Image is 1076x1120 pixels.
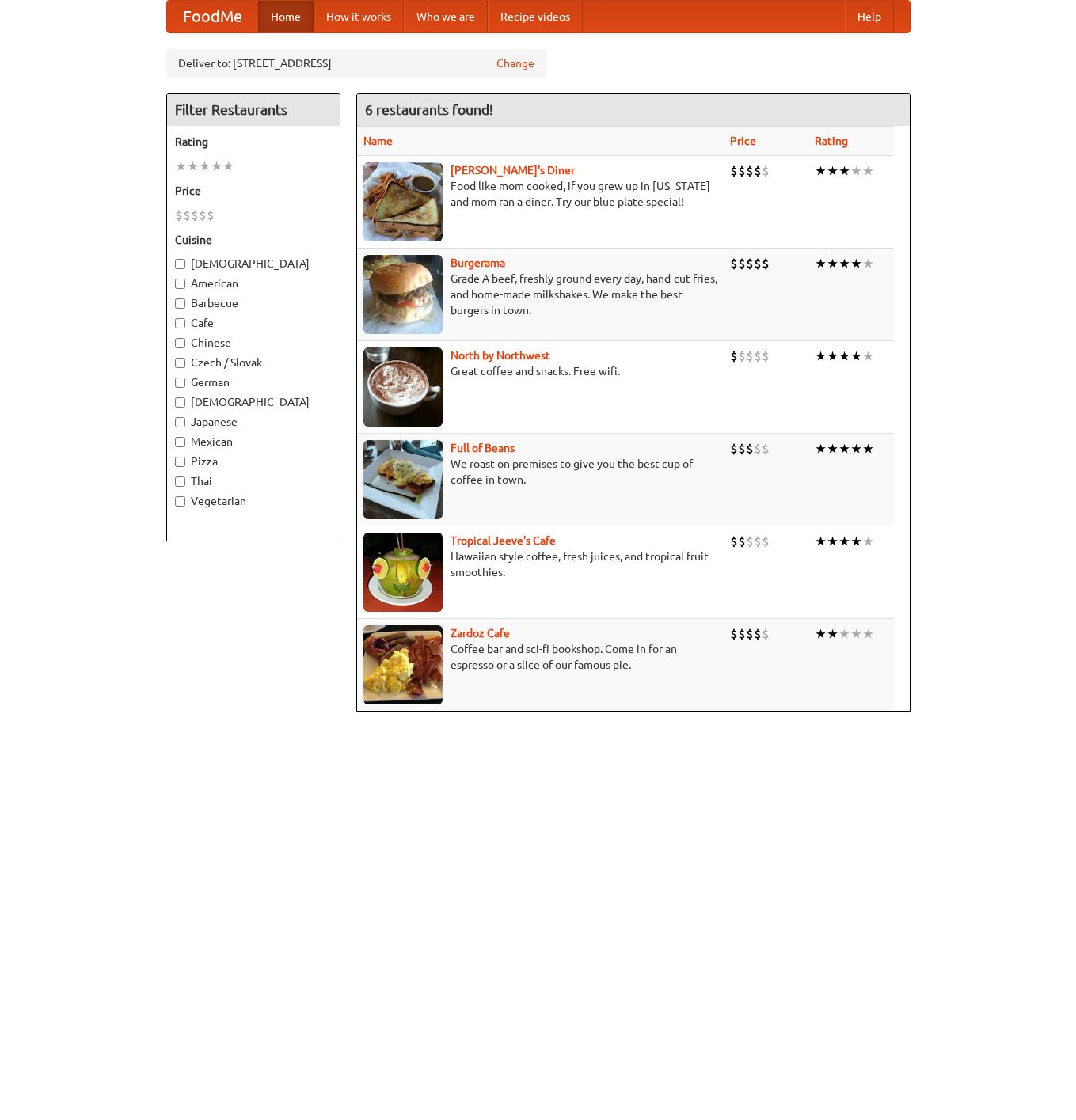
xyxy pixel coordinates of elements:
[738,533,746,550] li: $
[746,347,754,365] li: $
[730,625,738,643] li: $
[746,625,754,643] li: $
[175,338,185,348] input: Chinese
[175,394,332,410] label: [DEMOGRAPHIC_DATA]
[175,183,332,199] h5: Price
[850,162,862,180] li: ★
[451,627,510,640] a: Zardoz Cafe
[175,259,185,269] input: [DEMOGRAPHIC_DATA]
[175,355,332,370] label: Czech / Slovak
[754,255,762,272] li: $
[199,158,211,175] li: ★
[175,493,332,509] label: Vegetarian
[815,255,827,272] li: ★
[815,162,827,180] li: ★
[827,162,838,180] li: ★
[738,440,746,457] li: $
[754,347,762,365] li: $
[175,134,332,150] h5: Rating
[363,135,393,147] a: Name
[754,162,762,180] li: $
[827,347,838,365] li: ★
[175,232,332,248] h5: Cuisine
[363,347,443,427] img: north.jpg
[827,533,838,550] li: ★
[167,94,340,126] h4: Filter Restaurants
[363,549,717,580] p: Hawaiian style coffee, fresh juices, and tropical fruit smoothies.
[850,255,862,272] li: ★
[363,162,443,241] img: sallys.jpg
[827,625,838,643] li: ★
[746,533,754,550] li: $
[451,164,575,177] a: [PERSON_NAME]'s Diner
[363,363,717,379] p: Great coffee and snacks. Free wifi.
[175,279,185,289] input: American
[451,534,556,547] a: Tropical Jeeve's Cafe
[746,162,754,180] li: $
[451,256,505,269] a: Burgerama
[166,49,546,78] div: Deliver to: [STREET_ADDRESS]
[451,349,550,362] a: North by Northwest
[730,255,738,272] li: $
[451,442,515,454] b: Full of Beans
[738,255,746,272] li: $
[363,271,717,318] p: Grade A beef, freshly ground every day, hand-cut fries, and home-made milkshakes. We make the bes...
[175,417,185,427] input: Japanese
[730,533,738,550] li: $
[754,625,762,643] li: $
[363,641,717,673] p: Coffee bar and sci-fi bookshop. Come in for an espresso or a slice of our famous pie.
[175,335,332,351] label: Chinese
[488,1,583,32] a: Recipe videos
[762,440,770,457] li: $
[815,625,827,643] li: ★
[850,533,862,550] li: ★
[363,625,443,704] img: zardoz.jpg
[175,414,332,430] label: Japanese
[815,135,848,147] a: Rating
[850,440,862,457] li: ★
[762,533,770,550] li: $
[183,207,191,224] li: $
[187,158,199,175] li: ★
[754,440,762,457] li: $
[762,162,770,180] li: $
[175,457,185,467] input: Pizza
[175,378,185,388] input: German
[175,158,187,175] li: ★
[496,55,534,71] a: Change
[175,318,185,328] input: Cafe
[363,255,443,334] img: burgerama.jpg
[862,625,874,643] li: ★
[754,533,762,550] li: $
[738,625,746,643] li: $
[862,162,874,180] li: ★
[815,533,827,550] li: ★
[730,347,738,365] li: $
[762,255,770,272] li: $
[175,397,185,408] input: [DEMOGRAPHIC_DATA]
[838,162,850,180] li: ★
[175,476,185,487] input: Thai
[862,440,874,457] li: ★
[738,162,746,180] li: $
[845,1,894,32] a: Help
[199,207,207,224] li: $
[363,440,443,519] img: beans.jpg
[862,347,874,365] li: ★
[314,1,404,32] a: How it works
[175,496,185,507] input: Vegetarian
[404,1,488,32] a: Who we are
[730,440,738,457] li: $
[167,1,258,32] a: FoodMe
[762,347,770,365] li: $
[838,440,850,457] li: ★
[730,162,738,180] li: $
[175,374,332,390] label: German
[222,158,234,175] li: ★
[258,1,314,32] a: Home
[365,102,493,117] ng-pluralize: 6 restaurants found!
